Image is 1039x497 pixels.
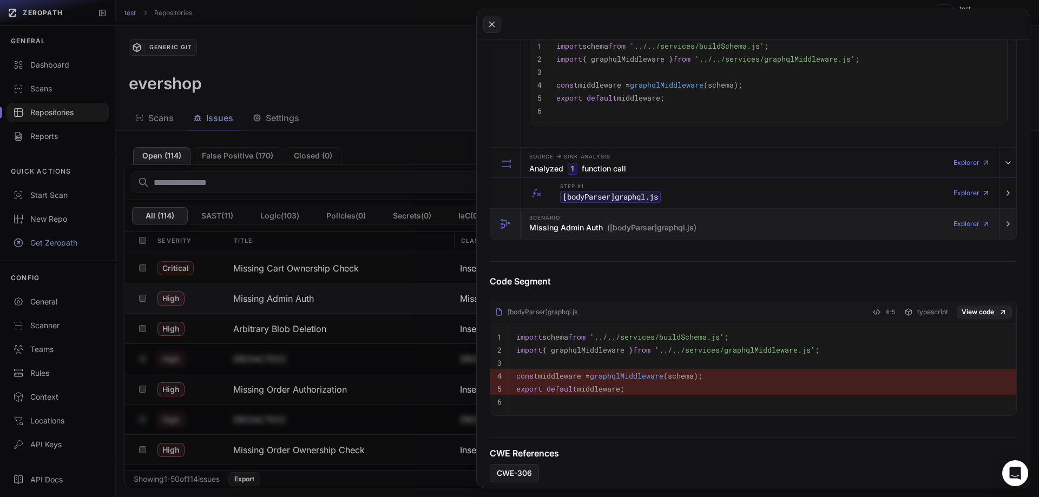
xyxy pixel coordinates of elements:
[497,468,532,479] span: CWE-306
[529,163,626,175] h3: Analyzed function call
[547,384,577,394] span: default
[953,182,990,204] a: Explorer
[590,371,663,381] span: graphqlMiddleware
[560,184,584,189] span: Step #1
[497,371,502,381] code: 4
[490,209,1016,239] button: Scenario Missing Admin Auth ([bodyParser]graphql.js) Explorer
[516,371,702,381] code: middleware = (schema);
[953,152,990,174] a: Explorer
[568,332,586,342] span: from
[529,222,696,233] h3: Missing Admin Auth
[516,332,542,342] span: import
[490,148,1016,178] button: Source -> Sink Analysis Analyzed 1 function call Explorer
[497,332,502,342] code: 1
[516,384,624,394] code: middleware;
[516,345,819,355] code: { graphqlMiddleware } ;
[497,358,502,368] code: 3
[497,384,502,394] code: 5
[516,384,542,394] span: export
[655,345,815,355] span: '../../services/graphqlMiddleware.js'
[497,397,502,407] code: 6
[1002,460,1028,486] div: Open Intercom Messenger
[529,152,610,161] span: Source Sink Analysis
[590,332,724,342] span: '../../services/buildSchema.js'
[529,215,560,221] span: Scenario
[560,191,661,203] code: [bodyParser]graphql.js
[490,447,1017,460] h4: CWE References
[516,371,538,381] span: const
[521,178,1016,208] button: Step #1 [bodyParser]graphql.js Explorer
[495,308,577,316] div: [bodyParser]graphql.js
[953,213,990,235] a: Explorer
[556,152,562,160] span: ->
[516,332,728,342] code: schema ;
[917,308,948,316] span: typescript
[516,345,542,355] span: import
[490,464,539,482] a: CWE-306
[633,345,650,355] span: from
[957,306,1012,319] a: View code
[568,163,577,175] code: 1
[885,306,896,319] span: 4-5
[497,345,502,355] code: 2
[607,222,696,233] span: ([bodyParser]graphql.js)
[490,275,1017,288] h4: Code Segment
